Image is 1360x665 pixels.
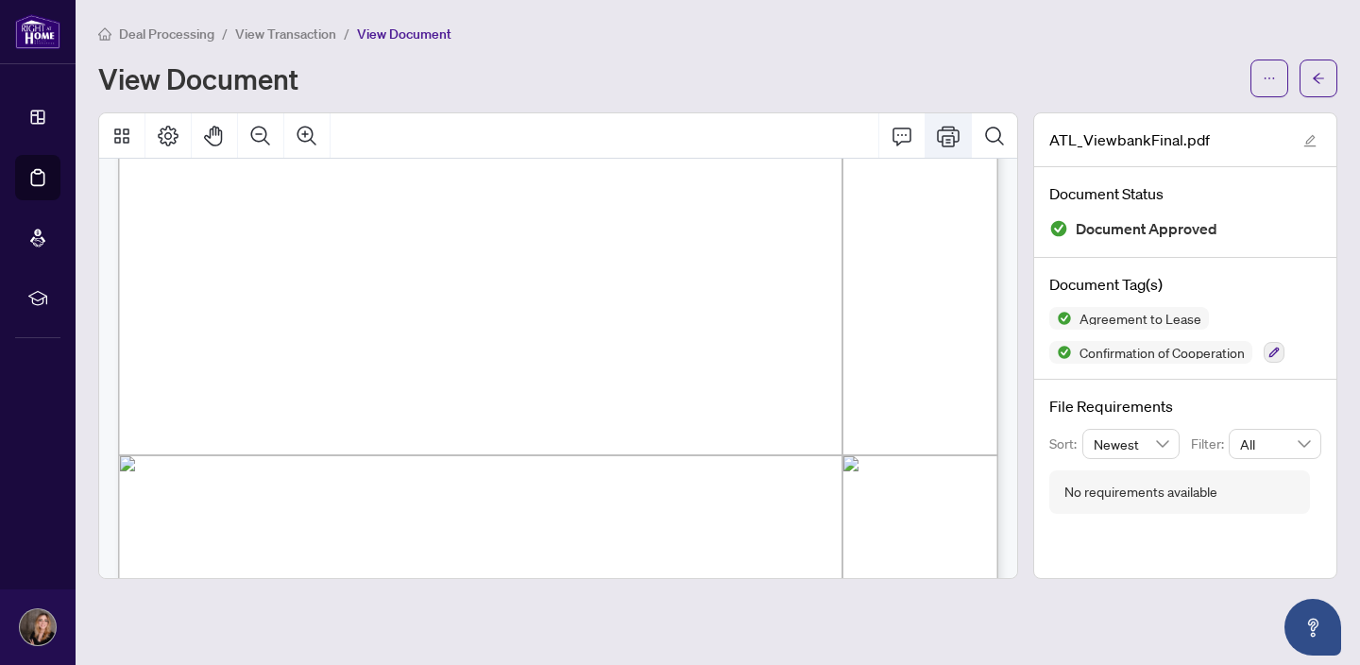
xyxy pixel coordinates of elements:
p: Filter: [1191,434,1229,454]
span: Document Approved [1076,216,1217,242]
button: Open asap [1284,599,1341,656]
span: home [98,27,111,41]
span: Agreement to Lease [1072,312,1209,325]
span: ellipsis [1263,72,1276,85]
img: Document Status [1049,219,1068,238]
h1: View Document [98,63,298,94]
span: View Transaction [235,26,336,43]
span: ATL_ViewbankFinal.pdf [1049,128,1210,151]
img: logo [15,14,60,49]
img: Status Icon [1049,341,1072,364]
li: / [222,23,228,44]
span: View Document [357,26,451,43]
img: Profile Icon [20,609,56,645]
li: / [344,23,349,44]
span: Newest [1094,430,1169,458]
span: arrow-left [1312,72,1325,85]
h4: Document Status [1049,182,1321,205]
span: Deal Processing [119,26,214,43]
span: All [1240,430,1310,458]
p: Sort: [1049,434,1082,454]
span: edit [1303,134,1317,147]
h4: File Requirements [1049,395,1321,418]
span: Confirmation of Cooperation [1072,346,1252,359]
h4: Document Tag(s) [1049,273,1321,296]
div: No requirements available [1064,482,1217,503]
img: Status Icon [1049,307,1072,330]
